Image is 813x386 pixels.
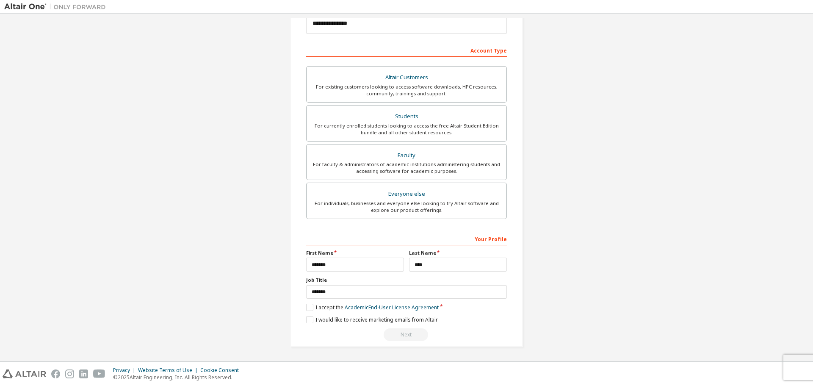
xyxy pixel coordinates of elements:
div: For currently enrolled students looking to access the free Altair Student Edition bundle and all ... [312,122,501,136]
img: linkedin.svg [79,369,88,378]
div: For individuals, businesses and everyone else looking to try Altair software and explore our prod... [312,200,501,214]
img: youtube.svg [93,369,105,378]
div: Your Profile [306,232,507,245]
div: For faculty & administrators of academic institutions administering students and accessing softwa... [312,161,501,175]
div: For existing customers looking to access software downloads, HPC resources, community, trainings ... [312,83,501,97]
div: Students [312,111,501,122]
img: facebook.svg [51,369,60,378]
img: Altair One [4,3,110,11]
p: © 2025 Altair Engineering, Inc. All Rights Reserved. [113,374,244,381]
div: Altair Customers [312,72,501,83]
img: altair_logo.svg [3,369,46,378]
label: I would like to receive marketing emails from Altair [306,316,438,323]
img: instagram.svg [65,369,74,378]
div: Read and acccept EULA to continue [306,328,507,341]
a: Academic End-User License Agreement [345,304,439,311]
label: I accept the [306,304,439,311]
label: Job Title [306,277,507,283]
div: Cookie Consent [200,367,244,374]
div: Account Type [306,43,507,57]
label: First Name [306,250,404,256]
label: Last Name [409,250,507,256]
div: Faculty [312,150,501,161]
div: Privacy [113,367,138,374]
div: Everyone else [312,188,501,200]
div: Website Terms of Use [138,367,200,374]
